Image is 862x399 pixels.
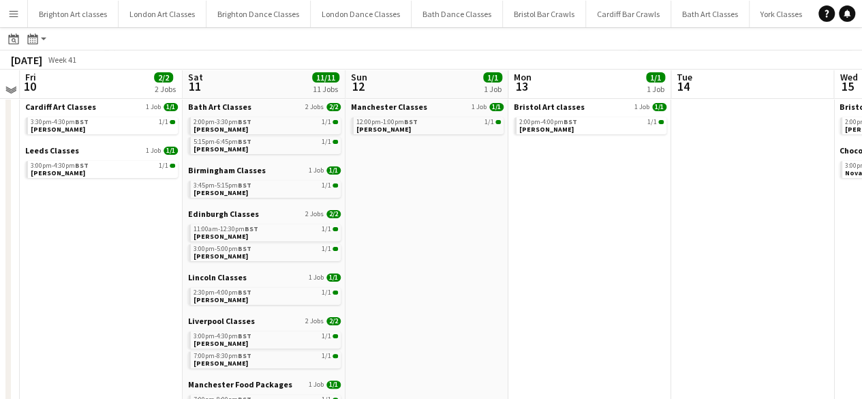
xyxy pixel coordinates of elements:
[514,102,666,137] div: Bristol Art classes1 Job1/12:00pm-4:00pmBST1/1[PERSON_NAME]
[675,78,692,94] span: 14
[146,103,161,111] span: 1 Job
[31,119,89,125] span: 3:30pm-4:30pm
[119,1,206,27] button: London Art Classes
[188,209,341,272] div: Edinburgh Classes2 Jobs2/211:00am-12:30pmBST1/1[PERSON_NAME]3:00pm-5:00pmBST1/1[PERSON_NAME]
[186,78,203,94] span: 11
[333,247,338,251] span: 1/1
[647,119,657,125] span: 1/1
[652,103,666,111] span: 1/1
[25,102,96,112] span: Cardiff Art Classes
[159,119,168,125] span: 1/1
[750,1,814,27] button: York Classes
[519,125,574,134] span: Eva Bakouras
[194,182,251,189] span: 3:45pm-5:15pm
[188,209,259,219] span: Edinburgh Classes
[238,181,251,190] span: BST
[188,209,341,219] a: Edinburgh Classes2 Jobs2/2
[238,288,251,297] span: BST
[322,353,331,359] span: 1/1
[238,351,251,360] span: BST
[322,138,331,145] span: 1/1
[164,147,178,155] span: 1/1
[31,125,85,134] span: Robert Bramley
[188,165,266,175] span: Birmingham Classes
[333,291,338,295] span: 1/1
[333,140,338,144] span: 1/1
[658,120,664,124] span: 1/1
[326,210,341,218] span: 2/2
[194,117,338,133] a: 2:00pm-3:30pmBST1/1[PERSON_NAME]
[194,125,248,134] span: Sophie Aspinall
[333,334,338,338] span: 1/1
[194,188,248,197] span: Sadie Batchelor
[194,252,248,261] span: Lorna Conn
[840,71,857,83] span: Wed
[188,71,203,83] span: Sat
[333,120,338,124] span: 1/1
[194,246,251,252] span: 3:00pm-5:00pm
[634,103,649,111] span: 1 Job
[412,1,503,27] button: Bath Dance Classes
[188,379,292,389] span: Manchester Food Packages
[514,102,585,112] span: Bristol Art classes
[519,117,664,133] a: 2:00pm-4:00pmBST1/1[PERSON_NAME]
[194,226,258,233] span: 11:00am-12:30pm
[484,84,502,94] div: 1 Job
[194,288,338,304] a: 2:30pm-4:00pmBST1/1[PERSON_NAME]
[309,166,324,175] span: 1 Job
[519,119,577,125] span: 2:00pm-4:00pm
[159,162,168,169] span: 1/1
[245,224,258,233] span: BST
[326,274,341,282] span: 1/1
[322,289,331,296] span: 1/1
[194,181,338,196] a: 3:45pm-5:15pmBST1/1[PERSON_NAME]
[194,295,248,304] span: Emma Donovan
[238,137,251,146] span: BST
[25,102,178,145] div: Cardiff Art Classes1 Job1/13:30pm-4:30pmBST1/1[PERSON_NAME]
[322,333,331,340] span: 1/1
[322,246,331,252] span: 1/1
[146,147,161,155] span: 1 Job
[25,102,178,112] a: Cardiff Art Classes1 Job1/1
[45,55,79,65] span: Week 41
[333,227,338,231] span: 1/1
[512,78,532,94] span: 13
[586,1,671,27] button: Cardiff Bar Crawls
[188,272,341,282] a: Lincoln Classes1 Job1/1
[31,168,85,177] span: Faye Shepherd
[837,78,857,94] span: 15
[194,244,338,260] a: 3:00pm-5:00pmBST1/1[PERSON_NAME]
[194,289,251,296] span: 2:30pm-4:00pm
[194,224,338,240] a: 11:00am-12:30pmBST1/1[PERSON_NAME]
[326,166,341,175] span: 1/1
[313,84,339,94] div: 11 Jobs
[483,72,502,83] span: 1/1
[188,165,341,175] a: Birmingham Classes1 Job1/1
[188,102,341,112] a: Bath Art Classes2 Jobs2/2
[351,71,367,83] span: Sun
[356,117,501,133] a: 12:00pm-1:00pmBST1/1[PERSON_NAME]
[75,161,89,170] span: BST
[322,182,331,189] span: 1/1
[646,72,665,83] span: 1/1
[489,103,504,111] span: 1/1
[194,145,248,153] span: Taylor Robinson
[677,71,692,83] span: Tue
[305,210,324,218] span: 2 Jobs
[349,78,367,94] span: 12
[311,1,412,27] button: London Dance Classes
[155,84,176,94] div: 2 Jobs
[31,162,89,169] span: 3:00pm-4:30pm
[514,71,532,83] span: Mon
[170,120,175,124] span: 1/1
[194,359,248,368] span: Lisa Hyland
[356,125,411,134] span: Sophie Dennison
[194,232,248,241] span: Iona Coombes
[188,316,341,379] div: Liverpool Classes2 Jobs2/23:00pm-4:30pmBST1/1[PERSON_NAME]7:00pm-8:30pmBST1/1[PERSON_NAME]
[154,72,173,83] span: 2/2
[326,103,341,111] span: 2/2
[351,102,504,137] div: Manchester Classes1 Job1/112:00pm-1:00pmBST1/1[PERSON_NAME]
[170,164,175,168] span: 1/1
[188,379,341,389] a: Manchester Food Packages1 Job1/1
[188,272,247,282] span: Lincoln Classes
